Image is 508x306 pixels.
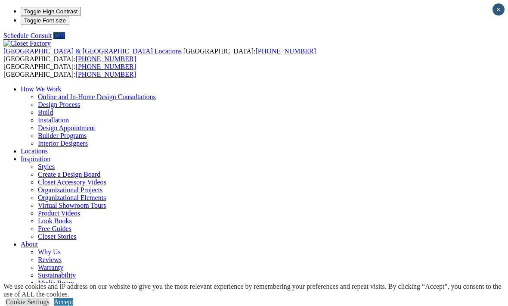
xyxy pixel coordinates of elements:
a: Organizational Elements [38,194,106,201]
a: Installation [38,116,69,124]
a: Create a Design Board [38,171,100,178]
a: Interior Designers [38,140,88,147]
a: [PHONE_NUMBER] [255,47,316,55]
a: Cookie Settings [6,298,50,306]
a: Schedule Consult [3,32,52,39]
a: Call [53,32,65,39]
button: Toggle High Contrast [21,7,81,16]
a: Build [38,109,53,116]
a: How We Work [21,85,62,93]
a: [GEOGRAPHIC_DATA] & [GEOGRAPHIC_DATA] Locations [3,47,183,55]
div: We use cookies and IP address on our website to give you the most relevant experience by remember... [3,283,508,298]
a: Media Room [38,279,74,287]
a: Look Books [38,217,72,225]
a: Warranty [38,264,63,271]
a: Product Videos [38,209,80,217]
span: Toggle High Contrast [24,8,77,15]
a: Design Appointment [38,124,95,131]
a: Closet Accessory Videos [38,178,106,186]
a: Builder Programs [38,132,87,139]
a: [PHONE_NUMBER] [76,55,136,62]
a: Inspiration [21,155,50,162]
a: Why Us [38,248,61,256]
a: Organizational Projects [38,186,102,194]
a: [PHONE_NUMBER] [76,63,136,70]
a: Sustainability [38,272,76,279]
a: Design Process [38,101,80,108]
a: Free Guides [38,225,71,232]
a: About [21,240,38,248]
a: Reviews [38,256,62,263]
a: Locations [21,147,48,155]
img: Closet Factory [3,40,51,47]
span: [GEOGRAPHIC_DATA] & [GEOGRAPHIC_DATA] Locations [3,47,182,55]
a: [PHONE_NUMBER] [76,71,136,78]
a: Accept [54,298,73,306]
span: [GEOGRAPHIC_DATA]: [GEOGRAPHIC_DATA]: [3,47,316,62]
span: [GEOGRAPHIC_DATA]: [GEOGRAPHIC_DATA]: [3,63,136,78]
button: Close [493,3,505,16]
a: Styles [38,163,55,170]
a: Closet Stories [38,233,76,240]
span: Toggle Font size [24,17,66,24]
button: Toggle Font size [21,16,69,25]
a: Virtual Showroom Tours [38,202,106,209]
a: Online and In-Home Design Consultations [38,93,156,100]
